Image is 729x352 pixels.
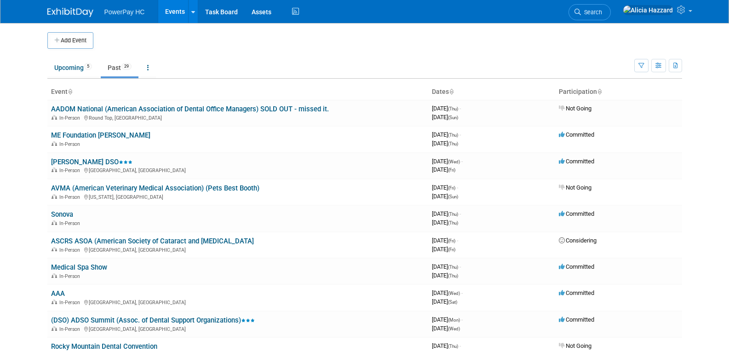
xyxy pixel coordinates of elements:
[432,316,463,323] span: [DATE]
[448,167,455,173] span: (Fri)
[52,141,57,146] img: In-Person Event
[457,237,458,244] span: -
[47,8,93,17] img: ExhibitDay
[461,158,463,165] span: -
[51,246,425,253] div: [GEOGRAPHIC_DATA], [GEOGRAPHIC_DATA]
[84,63,92,70] span: 5
[432,237,458,244] span: [DATE]
[52,115,57,120] img: In-Person Event
[448,291,460,296] span: (Wed)
[457,184,458,191] span: -
[461,316,463,323] span: -
[52,326,57,331] img: In-Person Event
[555,84,682,100] th: Participation
[559,342,591,349] span: Not Going
[68,88,72,95] a: Sort by Event Name
[59,273,83,279] span: In-Person
[428,84,555,100] th: Dates
[449,88,453,95] a: Sort by Start Date
[448,115,458,120] span: (Sun)
[59,326,83,332] span: In-Person
[51,158,132,166] a: [PERSON_NAME] DSO
[432,246,455,253] span: [DATE]
[51,325,425,332] div: [GEOGRAPHIC_DATA], [GEOGRAPHIC_DATA]
[459,342,461,349] span: -
[448,159,460,164] span: (Wed)
[448,133,458,138] span: (Thu)
[51,131,150,139] a: ME Foundation [PERSON_NAME]
[559,289,594,296] span: Committed
[51,114,425,121] div: Round Top, [GEOGRAPHIC_DATA]
[59,194,83,200] span: In-Person
[47,59,99,76] a: Upcoming5
[51,237,254,245] a: ASCRS ASOA (American Society of Cataract and [MEDICAL_DATA]
[559,105,591,112] span: Not Going
[448,344,458,349] span: (Thu)
[51,105,329,113] a: AADOM National (American Association of Dental Office Managers) SOLD OUT - missed it.
[52,247,57,252] img: In-Person Event
[51,193,425,200] div: [US_STATE], [GEOGRAPHIC_DATA]
[448,265,458,270] span: (Thu)
[51,342,157,351] a: Rocky Mountain Dental Convention
[559,263,594,270] span: Committed
[559,210,594,217] span: Committed
[448,106,458,111] span: (Thu)
[448,273,458,278] span: (Thu)
[47,84,428,100] th: Event
[448,185,455,190] span: (Fri)
[448,194,458,199] span: (Sun)
[448,212,458,217] span: (Thu)
[448,247,455,252] span: (Fri)
[432,166,455,173] span: [DATE]
[448,220,458,225] span: (Thu)
[559,131,594,138] span: Committed
[559,184,591,191] span: Not Going
[461,289,463,296] span: -
[581,9,602,16] span: Search
[47,32,93,49] button: Add Event
[432,342,461,349] span: [DATE]
[459,131,461,138] span: -
[432,219,458,226] span: [DATE]
[459,210,461,217] span: -
[448,326,460,331] span: (Wed)
[51,316,255,324] a: (DSO) ADSO Summit (Assoc. of Dental Support Organizations)
[559,158,594,165] span: Committed
[459,263,461,270] span: -
[432,114,458,121] span: [DATE]
[623,5,673,15] img: Alicia Hazzard
[448,317,460,323] span: (Mon)
[59,300,83,306] span: In-Person
[59,115,83,121] span: In-Person
[448,238,455,243] span: (Fri)
[51,210,73,219] a: Sonova
[432,140,458,147] span: [DATE]
[559,316,594,323] span: Committed
[432,272,458,279] span: [DATE]
[597,88,602,95] a: Sort by Participation Type
[59,247,83,253] span: In-Person
[59,141,83,147] span: In-Person
[432,158,463,165] span: [DATE]
[432,289,463,296] span: [DATE]
[51,289,65,298] a: AAA
[121,63,132,70] span: 29
[559,237,597,244] span: Considering
[448,141,458,146] span: (Thu)
[432,105,461,112] span: [DATE]
[104,8,145,16] span: PowerPay HC
[101,59,138,76] a: Past29
[459,105,461,112] span: -
[52,220,57,225] img: In-Person Event
[432,131,461,138] span: [DATE]
[59,220,83,226] span: In-Person
[432,184,458,191] span: [DATE]
[51,298,425,306] div: [GEOGRAPHIC_DATA], [GEOGRAPHIC_DATA]
[432,263,461,270] span: [DATE]
[432,325,460,332] span: [DATE]
[59,167,83,173] span: In-Person
[52,194,57,199] img: In-Person Event
[51,184,259,192] a: AVMA (American Veterinary Medical Association) (Pets Best Booth)
[448,300,457,305] span: (Sat)
[568,4,611,20] a: Search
